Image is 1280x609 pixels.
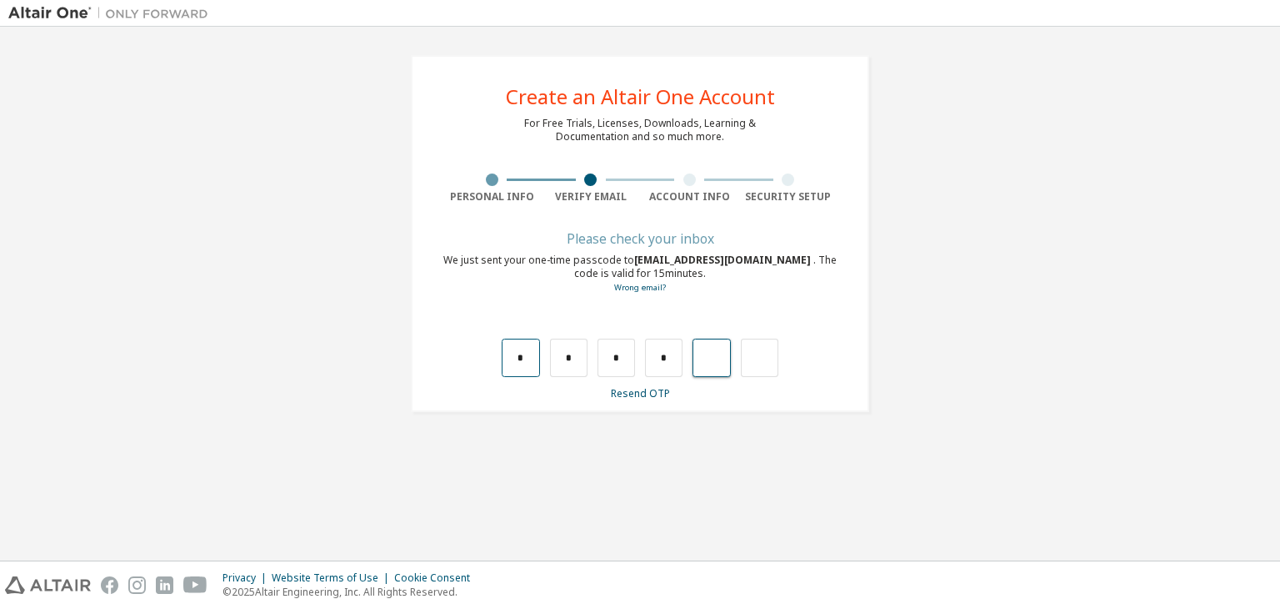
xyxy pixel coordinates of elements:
[506,87,775,107] div: Create an Altair One Account
[614,282,666,293] a: Go back to the registration form
[128,576,146,594] img: instagram.svg
[8,5,217,22] img: Altair One
[442,234,837,244] div: Please check your inbox
[634,253,813,267] span: [EMAIL_ADDRESS][DOMAIN_NAME]
[524,117,756,143] div: For Free Trials, Licenses, Downloads, Learning & Documentation and so much more.
[394,571,480,585] div: Cookie Consent
[183,576,207,594] img: youtube.svg
[156,576,173,594] img: linkedin.svg
[442,190,542,204] div: Personal Info
[611,386,670,400] a: Resend OTP
[542,190,641,204] div: Verify Email
[640,190,739,204] div: Account Info
[101,576,118,594] img: facebook.svg
[739,190,838,204] div: Security Setup
[442,254,837,294] div: We just sent your one-time passcode to . The code is valid for 15 minutes.
[272,571,394,585] div: Website Terms of Use
[5,576,91,594] img: altair_logo.svg
[222,585,480,599] p: © 2025 Altair Engineering, Inc. All Rights Reserved.
[222,571,272,585] div: Privacy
